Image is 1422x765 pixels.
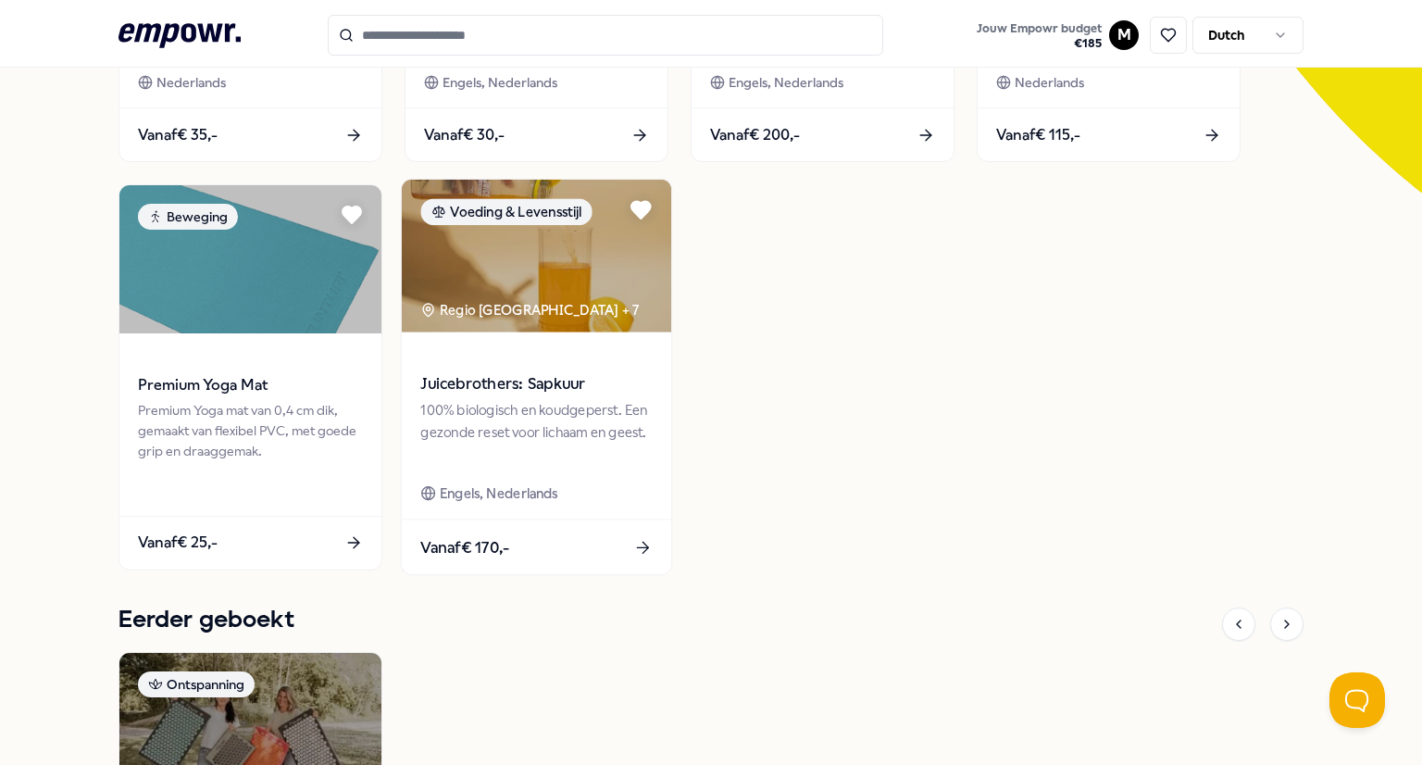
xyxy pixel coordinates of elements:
[118,602,294,639] h1: Eerder geboekt
[977,36,1102,51] span: € 185
[710,123,800,147] span: Vanaf € 200,-
[420,372,652,396] span: Juicebrothers: Sapkuur
[138,400,363,462] div: Premium Yoga mat van 0,4 cm dik, gemaakt van flexibel PVC, met goede grip en draaggemak.
[138,123,218,147] span: Vanaf € 35,-
[424,123,505,147] span: Vanaf € 30,-
[401,179,673,576] a: package imageVoeding & LevensstijlRegio [GEOGRAPHIC_DATA] + 7Juicebrothers: Sapkuur100% biologisc...
[969,16,1109,55] a: Jouw Empowr budget€185
[138,531,218,555] span: Vanaf € 25,-
[1109,20,1139,50] button: M
[119,185,381,333] img: package image
[138,373,363,397] span: Premium Yoga Mat
[977,21,1102,36] span: Jouw Empowr budget
[1015,72,1084,93] span: Nederlands
[156,72,226,93] span: Nederlands
[440,483,558,505] span: Engels, Nederlands
[420,535,509,559] span: Vanaf € 170,-
[328,15,883,56] input: Search for products, categories or subcategories
[118,184,382,570] a: package imageBewegingPremium Yoga MatPremium Yoga mat van 0,4 cm dik, gemaakt van flexibel PVC, m...
[402,180,671,332] img: package image
[138,671,255,697] div: Ontspanning
[973,18,1105,55] button: Jouw Empowr budget€185
[420,300,639,321] div: Regio [GEOGRAPHIC_DATA] + 7
[1329,672,1385,728] iframe: Help Scout Beacon - Open
[729,72,843,93] span: Engels, Nederlands
[420,400,652,464] div: 100% biologisch en koudgeperst. Een gezonde reset voor lichaam en geest.
[996,123,1080,147] span: Vanaf € 115,-
[443,72,557,93] span: Engels, Nederlands
[420,199,592,226] div: Voeding & Levensstijl
[138,204,238,230] div: Beweging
